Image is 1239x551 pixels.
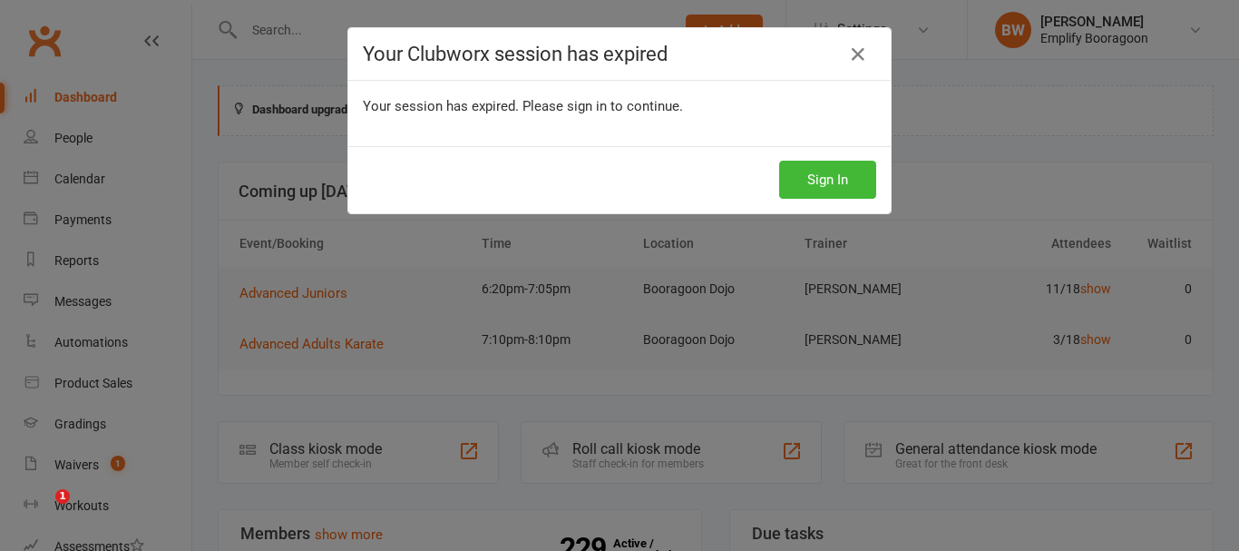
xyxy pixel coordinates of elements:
[779,161,876,199] button: Sign In
[363,98,683,114] span: Your session has expired. Please sign in to continue.
[363,43,876,65] h4: Your Clubworx session has expired
[18,489,62,533] iframe: Intercom live chat
[844,40,873,69] a: Close
[55,489,70,504] span: 1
